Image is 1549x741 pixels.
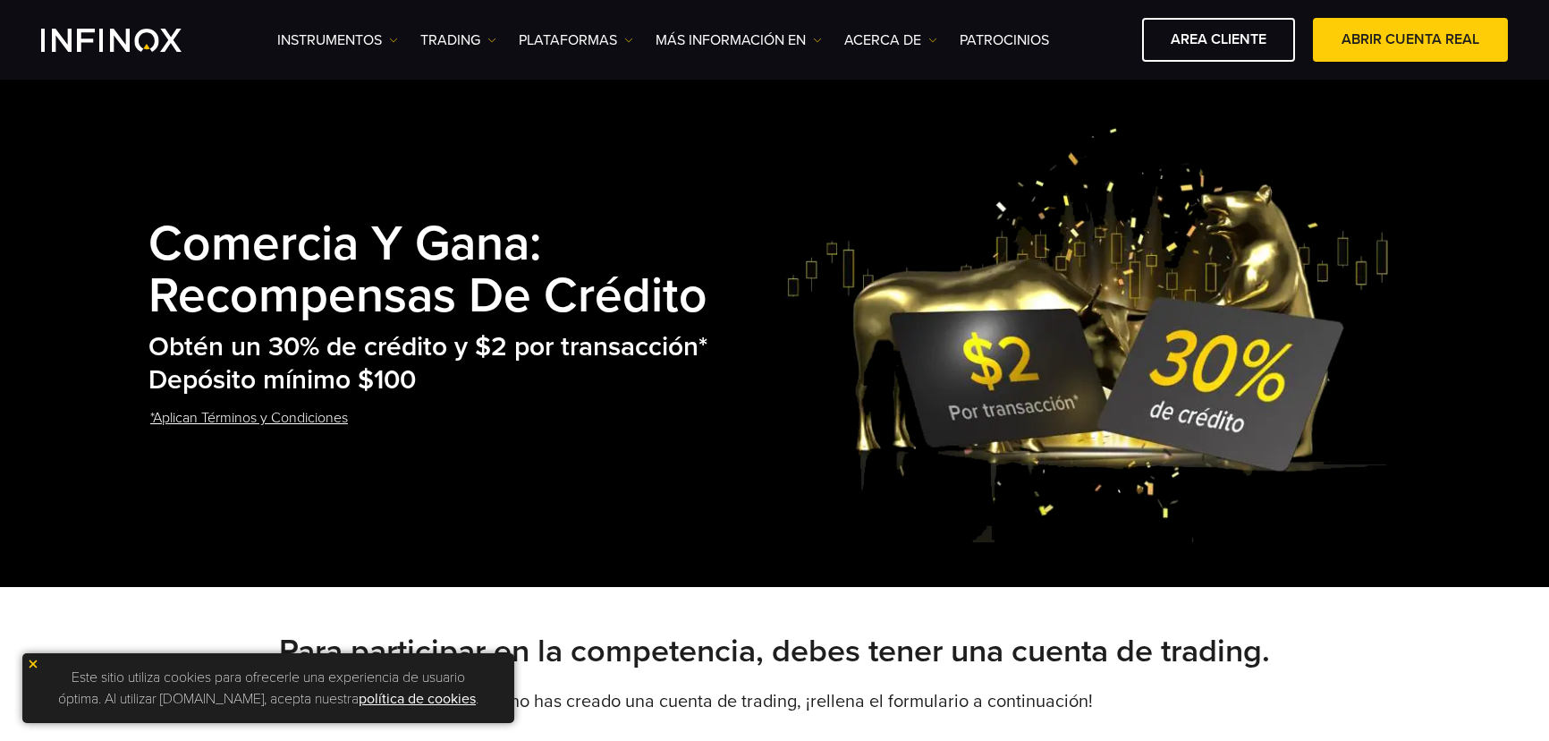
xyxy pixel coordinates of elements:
a: política de cookies [359,690,476,708]
p: Este sitio utiliza cookies para ofrecerle una experiencia de usuario óptima. Al utilizar [DOMAIN_... [31,662,505,714]
a: PLATAFORMAS [519,30,633,51]
a: AREA CLIENTE [1142,18,1295,62]
a: Más información en [656,30,822,51]
p: Si aún no has creado una cuenta de trading, ¡rellena el formulario a continuación! [148,689,1401,714]
strong: Comercia y Gana: Recompensas de Crédito [148,215,707,326]
a: Patrocinios [960,30,1049,51]
a: TRADING [420,30,496,51]
a: INFINOX Logo [41,29,224,52]
a: ACERCA DE [844,30,937,51]
a: Instrumentos [277,30,398,51]
img: yellow close icon [27,658,39,670]
h2: Obtén un 30% de crédito y $2 por transacción* Depósito mínimo $100 [148,331,785,396]
a: ABRIR CUENTA REAL [1313,18,1508,62]
a: *Aplican Términos y Condiciones [148,396,350,440]
strong: Para participar en la competencia, debes tener una cuenta de trading. [279,632,1270,670]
